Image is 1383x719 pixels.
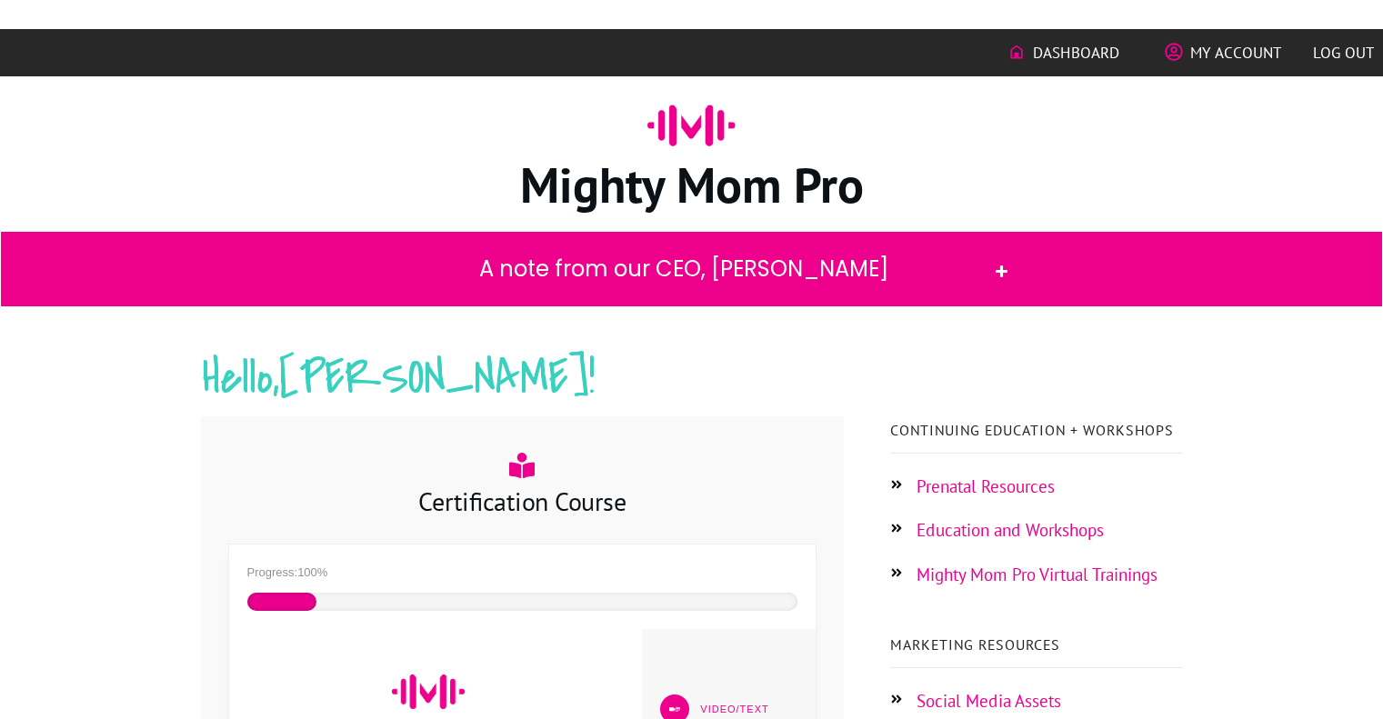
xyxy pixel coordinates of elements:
[647,81,736,169] img: ico-mighty-mom
[1165,37,1281,68] a: My Account
[1033,37,1119,68] span: Dashboard
[917,690,1061,712] a: Social Media Assets
[917,564,1158,585] a: Mighty Mom Pro Virtual Trainings
[917,519,1104,541] a: Education and Workshops
[1007,37,1119,68] a: Dashboard
[890,417,1182,443] p: Continuing Education + Workshops
[202,153,1182,216] h1: Mighty Mom Pro
[383,251,986,287] h2: A note from our CEO, [PERSON_NAME]
[279,345,589,412] span: [PERSON_NAME]
[890,632,1182,657] p: Marketing Resources
[1190,37,1281,68] span: My Account
[297,565,327,579] span: 100%
[1313,37,1374,68] a: Log out
[202,345,1182,435] h2: Hello, !
[247,563,797,584] div: Progress:
[392,674,465,709] img: mighty-mom-ico
[700,704,768,714] span: Video/Text
[917,475,1055,497] a: Prenatal Resources
[229,484,816,519] h3: Certification Course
